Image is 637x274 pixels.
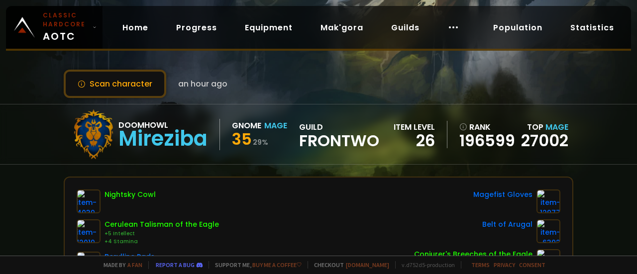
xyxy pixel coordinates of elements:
[105,238,219,246] div: +4 Stamina
[105,189,156,200] div: Nightsky Cowl
[43,11,89,44] span: AOTC
[395,261,455,269] span: v. d752d5 - production
[127,261,142,269] a: a fan
[519,261,545,269] a: Consent
[156,261,195,269] a: Report a bug
[414,249,532,260] div: Conjurer's Breeches of the Eagle
[232,128,252,150] span: 35
[209,261,302,269] span: Support me,
[178,78,227,90] span: an hour ago
[482,219,532,230] div: Belt of Arugal
[485,17,550,38] a: Population
[536,219,560,243] img: item-6392
[536,189,560,213] img: item-12977
[77,219,101,243] img: item-12019
[168,17,225,38] a: Progress
[394,133,435,148] div: 26
[299,121,379,148] div: guild
[105,252,155,262] div: Berylline Pads
[521,121,568,133] div: Top
[545,121,568,133] span: Mage
[6,6,103,49] a: Classic HardcoreAOTC
[471,261,490,269] a: Terms
[346,261,389,269] a: [DOMAIN_NAME]
[313,17,371,38] a: Mak'gora
[105,230,219,238] div: +5 Intellect
[264,119,287,132] div: Mage
[459,133,515,148] a: 196599
[494,261,515,269] a: Privacy
[383,17,427,38] a: Guilds
[253,137,268,147] small: 29 %
[64,70,166,98] button: Scan character
[252,261,302,269] a: Buy me a coffee
[521,129,568,152] a: 27002
[237,17,301,38] a: Equipment
[473,189,532,200] div: Magefist Gloves
[43,11,89,29] small: Classic Hardcore
[459,121,515,133] div: rank
[118,119,208,131] div: Doomhowl
[394,121,435,133] div: item level
[232,119,261,132] div: Gnome
[105,219,219,230] div: Cerulean Talisman of the Eagle
[308,261,389,269] span: Checkout
[299,133,379,148] span: Frontwo
[118,131,208,146] div: Mireziba
[98,261,142,269] span: Made by
[114,17,156,38] a: Home
[562,17,622,38] a: Statistics
[77,189,101,213] img: item-4039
